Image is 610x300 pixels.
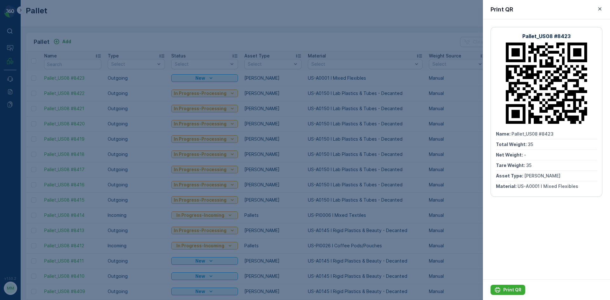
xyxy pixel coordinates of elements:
span: Total Weight : [5,115,37,120]
span: Total Weight : [496,142,528,147]
span: 35 [36,136,41,141]
button: Print QR [491,285,525,295]
span: Material : [496,183,518,189]
span: 35 [528,142,533,147]
span: [PERSON_NAME] [34,146,70,151]
span: Name : [496,131,512,137]
span: Tare Weight : [5,136,36,141]
p: Pallet_US08 #8423 [522,32,571,40]
span: Asset Type : [496,173,524,178]
span: 35 [526,163,532,168]
span: - [33,125,36,130]
span: - [524,152,526,157]
p: Print QR [491,5,513,14]
span: Asset Type : [5,146,34,151]
span: US-A0001 I Mixed Flexibles [518,183,578,189]
p: Pallet_US08 #8423 [280,5,329,13]
span: Pallet_US08 #8423 [512,131,553,137]
span: Name : [5,104,21,110]
span: Net Weight : [496,152,524,157]
span: [PERSON_NAME] [524,173,560,178]
span: Pallet_US08 #8423 [21,104,63,110]
p: Print QR [503,287,521,293]
span: Tare Weight : [496,163,526,168]
span: 35 [37,115,43,120]
span: Net Weight : [5,125,33,130]
span: Material : [5,157,27,162]
span: US-A0001 I Mixed Flexibles [27,157,88,162]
